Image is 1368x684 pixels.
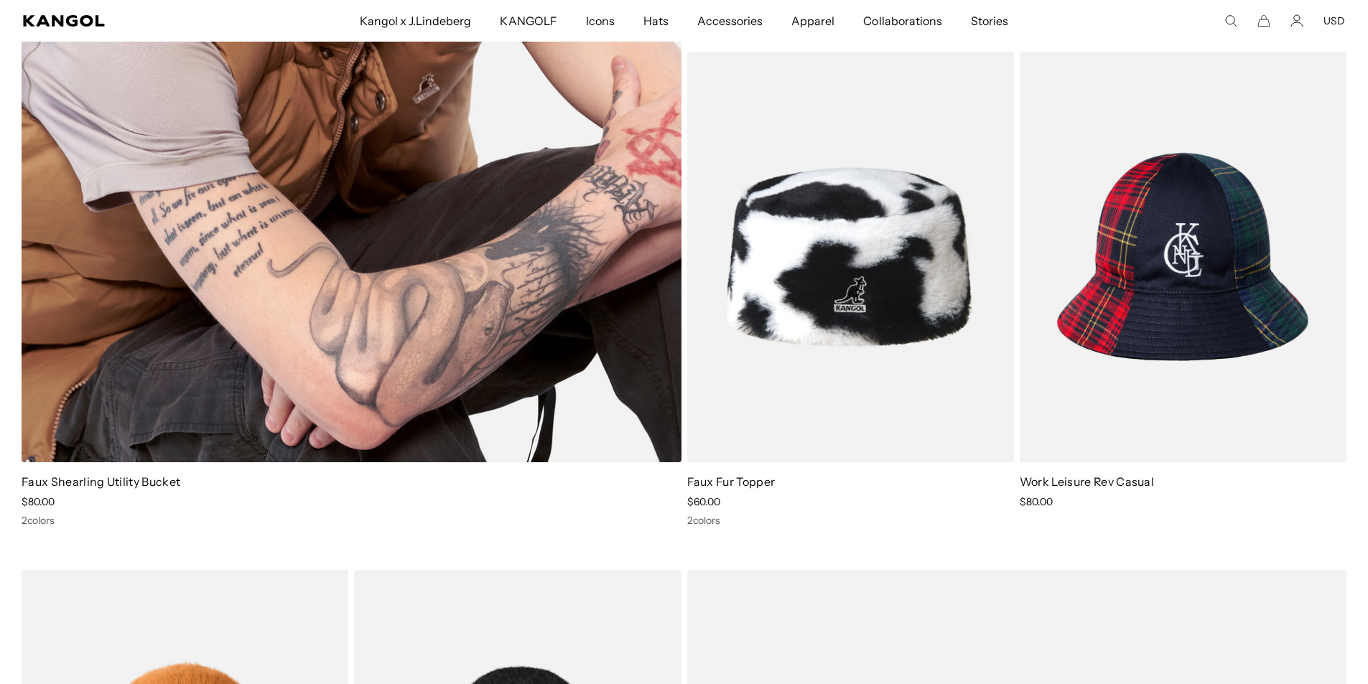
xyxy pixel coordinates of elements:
[22,514,681,527] div: 2 colors
[1257,14,1270,27] button: Cart
[687,474,776,489] a: Faux Fur Topper
[22,495,55,508] span: $80.00
[687,495,720,508] span: $60.00
[1020,52,1346,462] img: Work Leisure Rev Casual
[687,514,1014,527] div: 2 colors
[1323,14,1345,27] button: USD
[1020,495,1053,508] span: $80.00
[1224,14,1237,27] summary: Search here
[687,52,1014,462] img: Faux Fur Topper
[22,474,180,489] a: Faux Shearling Utility Bucket
[1020,474,1154,489] a: Work Leisure Rev Casual
[1290,14,1303,27] a: Account
[23,15,238,27] a: Kangol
